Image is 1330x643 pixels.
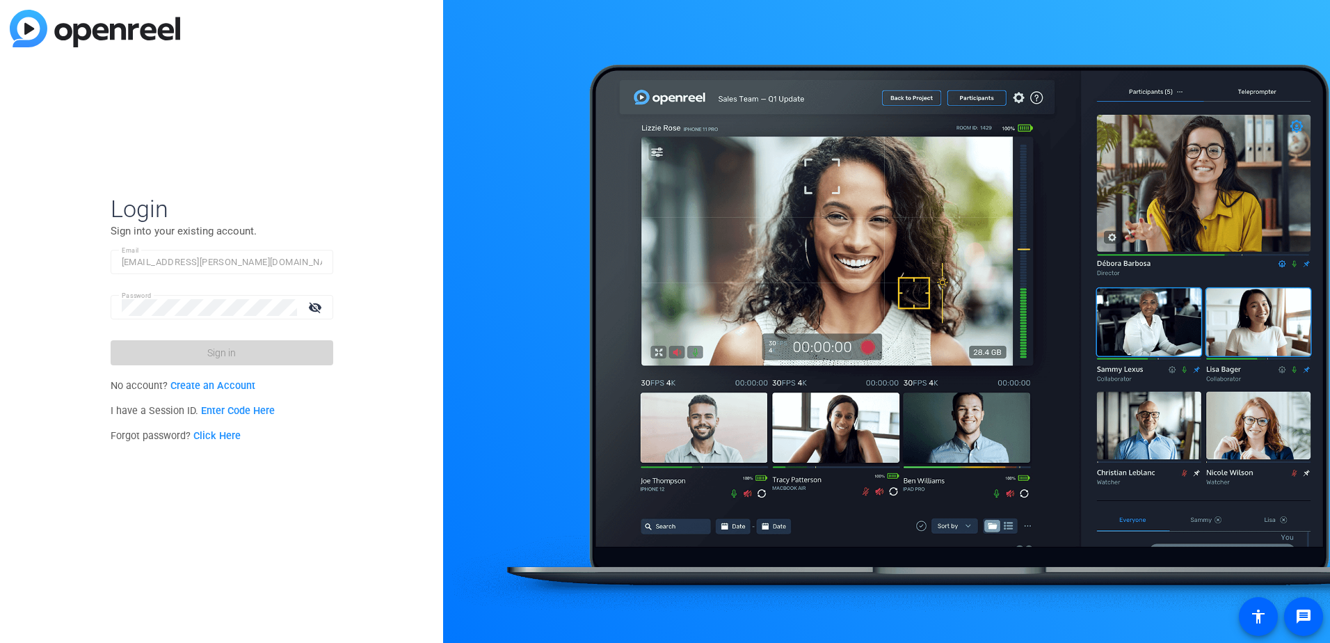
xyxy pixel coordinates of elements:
mat-icon: message [1295,608,1312,625]
a: Click Here [193,430,241,442]
mat-icon: accessibility [1250,608,1267,625]
span: I have a Session ID. [111,405,275,417]
img: blue-gradient.svg [10,10,180,47]
input: Enter Email Address [122,254,322,271]
mat-icon: visibility_off [300,297,333,317]
mat-label: Password [122,292,152,299]
span: Login [111,194,333,223]
p: Sign into your existing account. [111,223,333,239]
a: Enter Code Here [201,405,275,417]
span: No account? [111,380,256,392]
mat-label: Email [122,246,139,254]
a: Create an Account [170,380,255,392]
span: Forgot password? [111,430,241,442]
